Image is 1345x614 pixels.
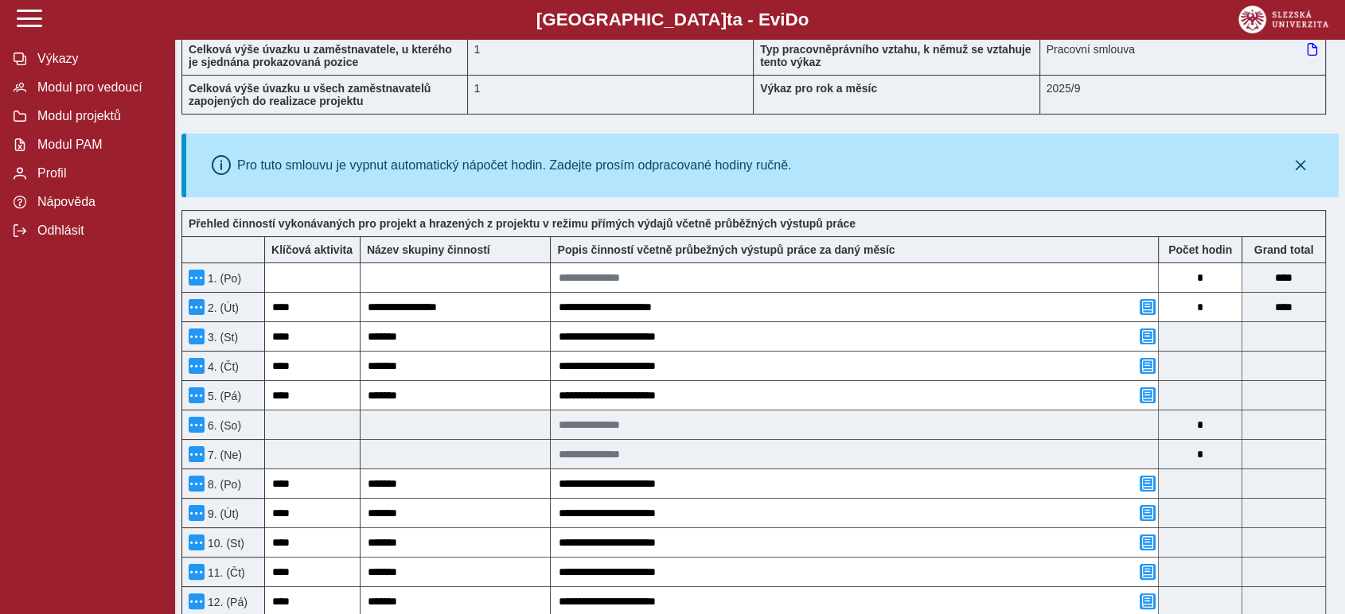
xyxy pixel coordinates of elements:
img: logo_web_su.png [1238,6,1328,33]
span: 9. (Út) [205,507,239,520]
span: Modul projektů [33,109,162,123]
span: 8. (Po) [205,478,241,491]
span: 1. (Po) [205,272,241,285]
button: Menu [189,534,205,550]
button: Přidat poznámku [1140,299,1156,315]
button: Menu [189,358,205,374]
span: 11. (Čt) [205,566,245,579]
div: 1 [468,75,754,115]
b: Typ pracovněprávního vztahu, k němuž se vztahuje tento výkaz [760,43,1031,68]
span: 5. (Pá) [205,390,241,402]
span: Modul PAM [33,138,162,152]
b: Název skupiny činností [367,243,490,256]
span: Výkazy [33,52,162,66]
span: Odhlásit [33,223,162,238]
b: [GEOGRAPHIC_DATA] a - Evi [48,10,1297,30]
button: Menu [189,505,205,521]
button: Menu [189,387,205,403]
button: Přidat poznámku [1140,476,1156,492]
button: Přidat poznámku [1140,534,1156,550]
span: 7. (Ne) [205,449,242,461]
button: Menu [189,328,205,344]
button: Menu [189,564,205,580]
div: 2025/9 [1040,75,1327,115]
button: Menu [189,476,205,492]
span: 4. (Čt) [205,360,239,373]
span: D [785,10,797,29]
span: Nápověda [33,195,162,209]
b: Klíčová aktivita [271,243,353,256]
div: Pracovní smlouva [1040,36,1327,75]
span: 6. (So) [205,419,241,432]
button: Menu [189,417,205,433]
button: Přidat poznámku [1140,358,1156,374]
button: Menu [189,299,205,315]
b: Suma za den přes všechny výkazy [1242,243,1325,256]
span: Modul pro vedoucí [33,80,162,95]
span: 10. (St) [205,537,244,550]
button: Přidat poznámku [1140,328,1156,344]
button: Menu [189,446,205,462]
button: Menu [189,270,205,286]
b: Celková výše úvazku u zaměstnavatele, u kterého je sjednána prokazovaná pozice [189,43,452,68]
b: Počet hodin [1159,243,1242,256]
button: Přidat poznámku [1140,505,1156,521]
b: Celková výše úvazku u všech zaměstnavatelů zapojených do realizace projektu [189,82,431,107]
span: o [798,10,809,29]
span: 12. (Pá) [205,596,248,608]
span: 2. (Út) [205,301,239,314]
button: Přidat poznámku [1140,564,1156,580]
b: Přehled činností vykonávaných pro projekt a hrazených z projektu v režimu přímých výdajů včetně p... [189,217,856,230]
button: Menu [189,593,205,609]
div: 1 [468,36,754,75]
button: Přidat poznámku [1140,387,1156,403]
span: Profil [33,166,162,181]
span: t [727,10,732,29]
span: 3. (St) [205,331,238,344]
div: Pro tuto smlouvu je vypnut automatický nápočet hodin. Zadejte prosím odpracované hodiny ručně. [237,158,791,173]
b: Výkaz pro rok a měsíc [760,82,877,95]
b: Popis činností včetně průbežných výstupů práce za daný měsíc [557,243,895,256]
button: Přidat poznámku [1140,593,1156,609]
